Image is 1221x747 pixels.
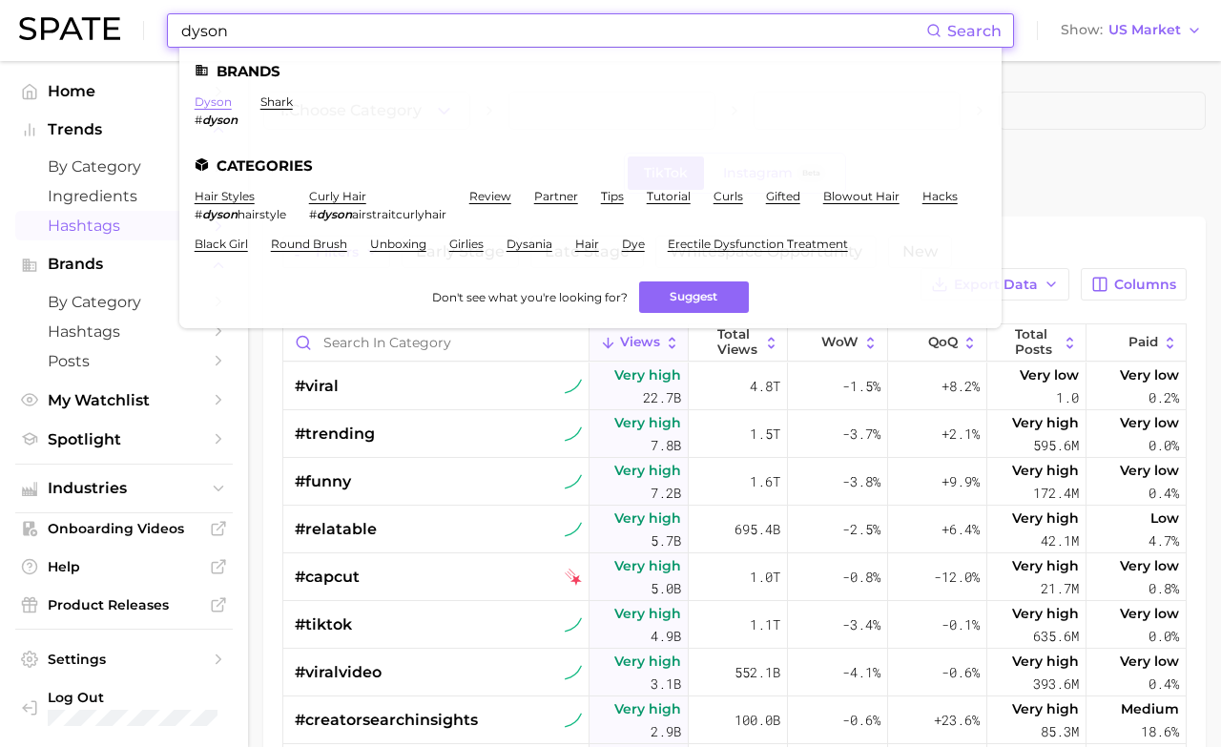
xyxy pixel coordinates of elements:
[48,157,200,176] span: by Category
[942,518,980,541] span: +6.4%
[15,514,233,543] a: Onboarding Videos
[295,470,351,493] span: #funny
[283,696,1186,744] button: #creatorsearchinsightstiktok sustained riserVery high2.9b100.0b-0.6%+23.6%Very high85.3mMedium18.6%
[48,651,200,668] span: Settings
[15,211,233,240] a: Hashtags
[202,207,238,221] em: dyson
[1120,602,1179,625] span: Very low
[651,434,681,457] span: 7.8b
[370,237,426,251] a: unboxing
[48,322,200,341] span: Hashtags
[15,474,233,503] button: Industries
[750,423,780,446] span: 1.5t
[283,458,1186,506] button: #funnytiktok sustained riserVery high7.2b1.6t-3.8%+9.9%Very high172.4mVery low0.4%
[48,217,200,235] span: Hashtags
[620,335,660,350] span: Views
[179,14,926,47] input: Search here for a brand, industry, or ingredient
[1120,650,1179,673] span: Very low
[1012,507,1079,529] span: Very high
[750,613,780,636] span: 1.1t
[1033,434,1079,457] span: 595.6m
[651,720,681,743] span: 2.9b
[565,473,582,490] img: tiktok sustained riser
[565,616,582,633] img: tiktok sustained riser
[750,470,780,493] span: 1.6t
[238,207,286,221] span: hairstyle
[195,189,255,203] a: hair styles
[614,697,681,720] span: Very high
[1149,577,1179,600] span: 0.8%
[1149,434,1179,457] span: 0.0%
[766,189,800,203] a: gifted
[934,566,980,589] span: -12.0%
[788,324,887,362] button: WoW
[1033,482,1079,505] span: 172.4m
[1121,697,1179,720] span: Medium
[48,82,200,100] span: Home
[195,94,232,109] a: dyson
[48,689,217,706] span: Log Out
[432,290,628,304] span: Don't see what you're looking for?
[614,554,681,577] span: Very high
[714,189,743,203] a: curls
[449,237,484,251] a: girlies
[821,335,859,350] span: WoW
[283,553,1186,601] button: #capcuttiktok falling starVery high5.0b1.0t-0.8%-12.0%Very high21.7mVery low0.8%
[195,207,202,221] span: #
[735,661,780,684] span: 552.1b
[15,683,233,732] a: Log out. Currently logged in with e-mail pryan@sharkninja.com.
[15,645,233,674] a: Settings
[717,327,759,357] span: Total Views
[651,482,681,505] span: 7.2b
[283,324,589,361] input: Search in category
[1061,25,1103,35] span: Show
[1041,529,1079,552] span: 42.1m
[309,189,366,203] a: curly hair
[668,237,848,251] a: erectile dysfunction treatment
[15,346,233,376] a: Posts
[590,324,689,362] button: Views
[565,521,582,538] img: tiktok sustained riser
[651,673,681,695] span: 3.1b
[575,237,599,251] a: hair
[1149,625,1179,648] span: 0.0%
[48,293,200,311] span: by Category
[15,591,233,619] a: Product Releases
[1015,327,1057,357] span: Total Posts
[987,324,1086,362] button: Total Posts
[283,649,1186,696] button: #viralvideotiktok sustained riserVery high3.1b552.1b-4.1%-0.6%Very high393.6mVery low0.4%
[1020,363,1079,386] span: Very low
[15,385,233,415] a: My Watchlist
[651,529,681,552] span: 5.7b
[565,712,582,729] img: tiktok sustained riser
[48,256,200,273] span: Brands
[842,518,880,541] span: -2.5%
[195,157,986,174] li: Categories
[651,625,681,648] span: 4.9b
[15,152,233,181] a: by Category
[469,189,511,203] a: review
[1033,673,1079,695] span: 393.6m
[842,375,880,398] span: -1.5%
[942,375,980,398] span: +8.2%
[1141,720,1179,743] span: 18.6%
[1012,650,1079,673] span: Very high
[15,115,233,144] button: Trends
[317,207,352,221] em: dyson
[15,250,233,279] button: Brands
[565,569,582,586] img: tiktok falling star
[651,577,681,600] span: 5.0b
[643,386,681,409] span: 22.7b
[823,189,900,203] a: blowout hair
[735,709,780,732] span: 100.0b
[283,506,1186,553] button: #relatabletiktok sustained riserVery high5.7b695.4b-2.5%+6.4%Very high42.1mLow4.7%
[48,558,200,575] span: Help
[1056,18,1207,43] button: ShowUS Market
[283,410,1186,458] button: #trendingtiktok sustained riserVery high7.8b1.5t-3.7%+2.1%Very high595.6mVery low0.0%
[942,613,980,636] span: -0.1%
[842,423,880,446] span: -3.7%
[842,709,880,732] span: -0.6%
[295,518,377,541] span: #relatable
[942,470,980,493] span: +9.9%
[842,661,880,684] span: -4.1%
